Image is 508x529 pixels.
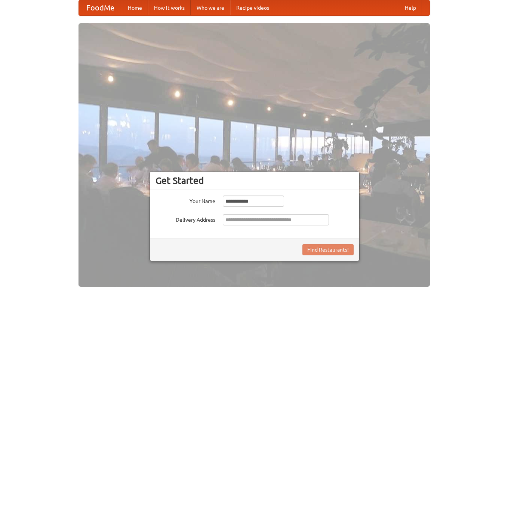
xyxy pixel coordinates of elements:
[191,0,230,15] a: Who we are
[399,0,422,15] a: Help
[156,196,215,205] label: Your Name
[230,0,275,15] a: Recipe videos
[156,175,354,186] h3: Get Started
[302,244,354,255] button: Find Restaurants!
[156,214,215,224] label: Delivery Address
[79,0,122,15] a: FoodMe
[148,0,191,15] a: How it works
[122,0,148,15] a: Home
